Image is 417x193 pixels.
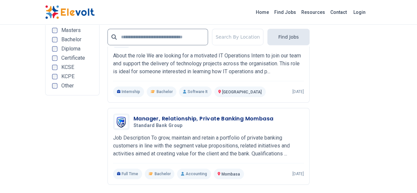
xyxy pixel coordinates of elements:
[113,52,304,76] p: About the role We are looking for a motivated IT Operations Intern to join our team and support t...
[52,65,57,70] input: KCSE
[61,83,74,88] span: Other
[61,28,81,33] span: Masters
[52,46,57,51] input: Diploma
[115,115,128,128] img: Standard Bank Group
[156,89,172,94] span: Bachelor
[134,123,183,129] span: Standard Bank Group
[45,5,95,19] img: Elevolt
[134,115,273,123] h3: Manager, Relationship, Private Banking Mombasa
[52,83,57,88] input: Other
[52,37,57,42] input: Bachelor
[384,161,417,193] iframe: Chat Widget
[222,172,240,177] span: Mombasa
[179,86,211,97] p: Software It
[52,28,57,33] input: Masters
[61,46,80,51] span: Diploma
[177,169,211,179] p: Accounting
[292,171,304,177] p: [DATE]
[299,7,328,17] a: Resources
[222,90,262,94] span: [GEOGRAPHIC_DATA]
[292,89,304,94] p: [DATE]
[113,113,304,179] a: Standard Bank GroupManager, Relationship, Private Banking MombasaStandard Bank GroupJob Descripti...
[52,55,57,61] input: Certificate
[154,171,170,177] span: Bachelor
[52,74,57,79] input: KCPE
[328,7,349,17] a: Contact
[113,134,304,158] p: Job Description To grow, maintain and retain a portfolio of private banking customers in line wit...
[113,31,304,97] a: Burn ManufacturingIT Operations Project Management InternBurn ManufacturingAbout the role We are ...
[61,55,85,61] span: Certificate
[272,7,299,17] a: Find Jobs
[113,86,144,97] p: Internship
[253,7,272,17] a: Home
[61,37,81,42] span: Bachelor
[113,169,142,179] p: Full Time
[61,74,74,79] span: KCPE
[61,65,74,70] span: KCSE
[349,6,370,19] a: Login
[267,29,310,45] button: Find Jobs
